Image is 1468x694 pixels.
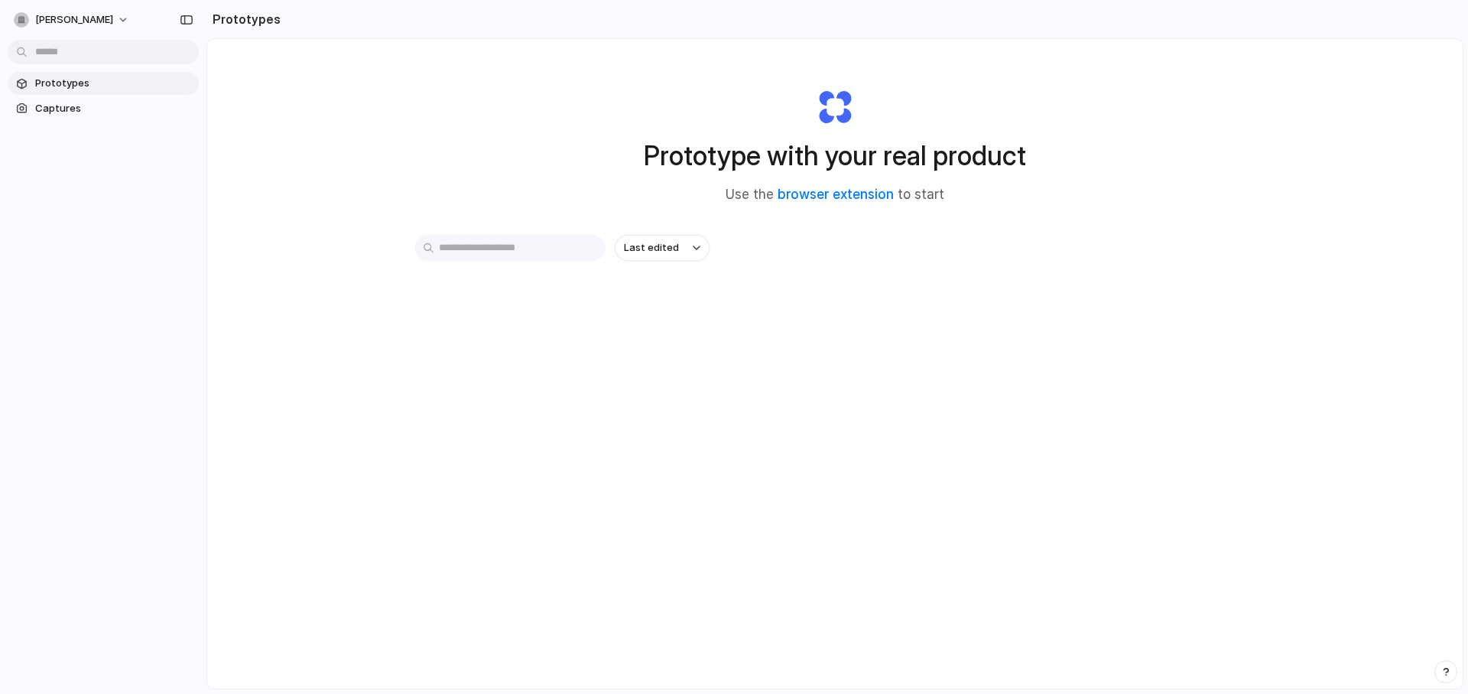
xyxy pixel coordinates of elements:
h1: Prototype with your real product [644,135,1026,176]
button: [PERSON_NAME] [8,8,137,32]
span: [PERSON_NAME] [35,12,113,28]
span: Captures [35,101,193,116]
button: Last edited [615,235,710,261]
span: Prototypes [35,76,193,91]
span: Last edited [624,240,679,256]
span: Use the to start [726,185,944,205]
a: browser extension [778,187,894,202]
h2: Prototypes [206,10,281,28]
a: Captures [8,97,199,120]
a: Prototypes [8,72,199,95]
